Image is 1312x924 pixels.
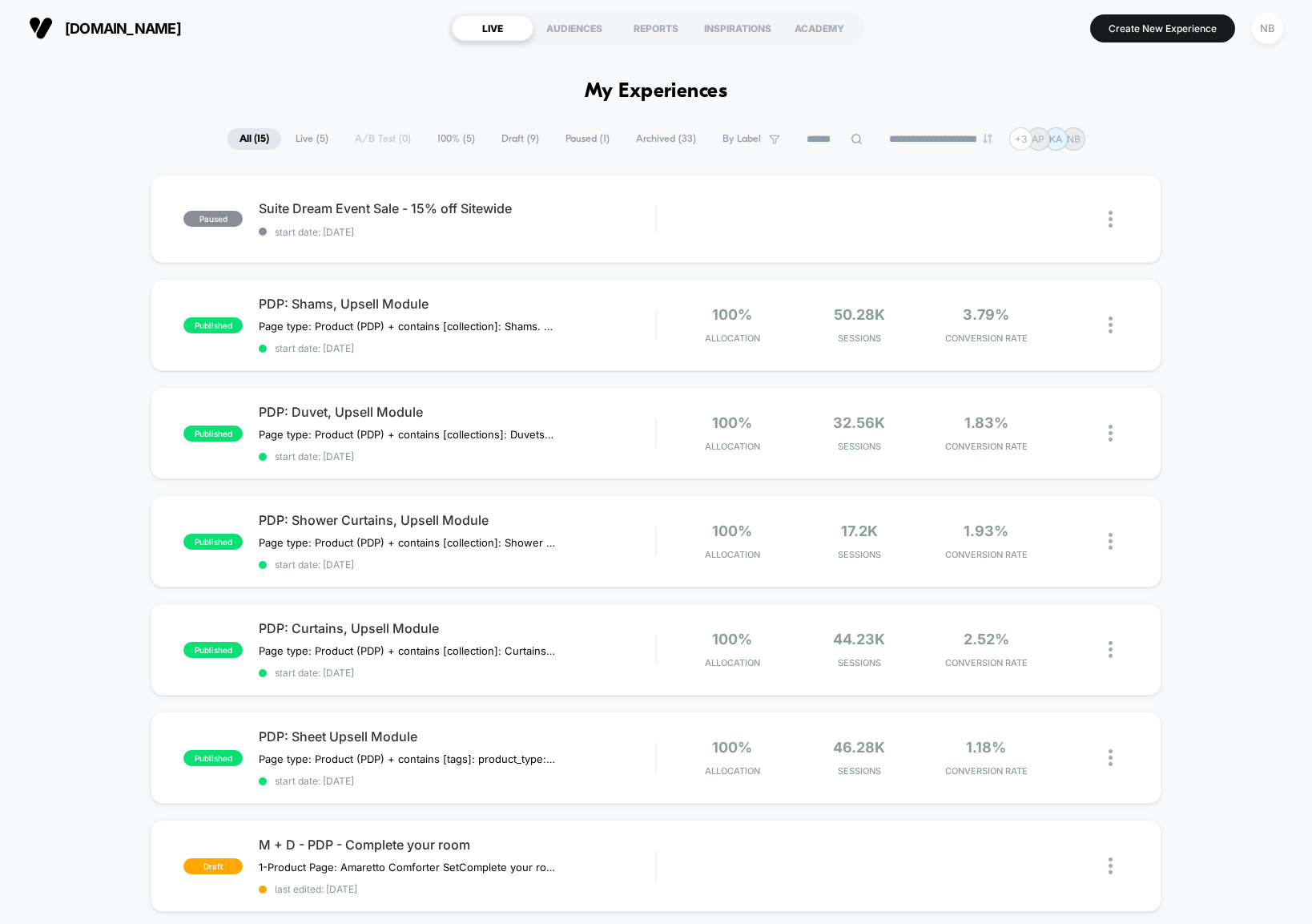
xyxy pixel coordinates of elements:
span: 32.56k [833,414,885,431]
img: close [1109,749,1113,766]
span: start date: [DATE] [259,667,655,679]
button: [DOMAIN_NAME] [24,15,186,41]
span: Page type: Product (PDP) + contains [collection]: Curtains. Shows Products from [selected product... [259,644,556,657]
button: NB [1247,12,1288,45]
span: published [183,426,243,442]
span: 1-Product Page: Amaretto Comforter SetComplete your room SKUS: SHEET: Premier Sheet Set - Color -... [259,861,556,874]
img: close [1109,425,1113,442]
span: Allocation [705,765,760,777]
span: 2.52% [964,631,1009,648]
span: CONVERSION RATE [927,549,1046,560]
span: 100% [712,306,752,323]
span: PDP: Shower Curtains, Upsell Module [259,512,655,528]
span: start date: [DATE] [259,775,655,787]
span: Page type: Product (PDP) + contains [tags]: product_type:comforter sets, down alternative comfort... [259,753,556,765]
div: REPORTS [615,15,697,41]
div: LIVE [452,15,533,41]
div: ACADEMY [779,15,860,41]
img: Visually logo [29,16,53,40]
span: 100% ( 5 ) [425,128,487,150]
span: Allocation [705,441,760,452]
span: start date: [DATE] [259,450,655,462]
span: 100% [712,414,752,431]
span: start date: [DATE] [259,226,655,238]
span: Sessions [799,765,919,777]
span: Sessions [799,657,919,668]
span: 46.28k [833,739,885,756]
p: AP [1032,133,1044,145]
span: CONVERSION RATE [927,333,1046,344]
span: 44.23k [833,631,885,648]
span: PDP: Sheet Upsell Module [259,728,655,744]
span: 3.79% [963,306,1009,323]
span: Page type: Product (PDP) + contains [collection]: Shower Curtains. Shows Products from [selected ... [259,536,556,549]
span: published [183,534,243,550]
span: start date: [DATE] [259,559,655,571]
span: Live ( 5 ) [284,128,340,150]
span: CONVERSION RATE [927,441,1046,452]
span: 1.93% [964,523,1008,539]
span: Suite Dream Event Sale - 15% off Sitewide [259,200,655,216]
span: 1.83% [964,414,1008,431]
span: CONVERSION RATE [927,765,1046,777]
button: Create New Experience [1090,14,1235,42]
span: PDP: Duvet, Upsell Module [259,404,655,420]
span: draft [183,858,243,874]
span: Page type: Product (PDP) + contains [collection]: Shams. Shows Products from [selected products] ... [259,320,556,333]
span: last edited: [DATE] [259,883,655,895]
span: By Label [722,133,761,145]
span: start date: [DATE] [259,342,655,354]
span: 100% [712,631,752,648]
img: close [1109,317,1113,333]
span: Draft ( 9 ) [489,128,551,150]
div: AUDIENCES [533,15,615,41]
img: close [1109,857,1113,874]
div: + 3 [1009,127,1032,151]
span: 50.28k [834,306,885,323]
span: PDP: Shams, Upsell Module [259,296,655,312]
span: Allocation [705,657,760,668]
img: close [1109,533,1113,550]
span: [DOMAIN_NAME] [65,20,181,37]
span: 1.18% [966,739,1006,756]
span: All ( 15 ) [227,128,281,150]
h1: My Experiences [585,80,728,103]
span: 17.2k [841,523,878,539]
span: Allocation [705,333,760,344]
p: NB [1067,133,1081,145]
span: 100% [712,523,752,539]
span: Allocation [705,549,760,560]
span: M + D - PDP - Complete your room [259,837,655,853]
span: 100% [712,739,752,756]
img: end [983,134,992,143]
span: Sessions [799,441,919,452]
div: NB [1252,13,1283,44]
span: published [183,750,243,766]
span: Paused ( 1 ) [553,128,622,150]
p: KA [1049,133,1062,145]
span: PDP: Curtains, Upsell Module [259,620,655,636]
span: CONVERSION RATE [927,657,1046,668]
span: Sessions [799,549,919,560]
span: Page type: Product (PDP) + contains [collections]: Duvets. Shows Products from [collections]down/... [259,428,556,441]
span: published [183,642,243,658]
span: paused [183,211,243,227]
span: published [183,317,243,333]
span: Archived ( 33 ) [624,128,708,150]
img: close [1109,211,1113,228]
div: INSPIRATIONS [697,15,779,41]
img: close [1109,641,1113,658]
span: Sessions [799,333,919,344]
